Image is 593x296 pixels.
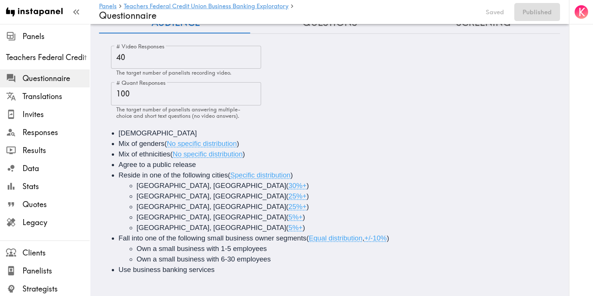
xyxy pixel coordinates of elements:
[99,3,117,10] a: Panels
[23,248,90,258] span: Clients
[303,213,305,221] span: )
[23,199,90,210] span: Quotes
[23,181,90,192] span: Stats
[23,266,90,276] span: Panelists
[116,79,166,87] label: # Quant Responses
[99,10,476,21] h4: Questionnaire
[23,109,90,120] span: Invites
[288,203,306,210] span: 25%+
[137,203,286,210] span: [GEOGRAPHIC_DATA], [GEOGRAPHIC_DATA]
[23,127,90,138] span: Responses
[364,234,387,242] span: +/-10%
[309,234,362,242] span: Equal distribution
[124,3,288,10] a: Teachers Federal Credit Union Business Banking Exploratory
[137,192,286,200] span: [GEOGRAPHIC_DATA], [GEOGRAPHIC_DATA]
[387,234,389,242] span: )
[164,140,167,147] span: (
[167,140,237,147] span: No specific distribution
[137,182,286,189] span: [GEOGRAPHIC_DATA], [GEOGRAPHIC_DATA]
[119,234,306,242] span: Fall into one of the following small business owner segments
[306,203,309,210] span: )
[288,182,306,189] span: 30%+
[306,192,309,200] span: )
[286,192,288,200] span: (
[574,5,589,20] button: K
[578,6,585,19] span: K
[306,182,309,189] span: )
[286,224,288,231] span: (
[23,73,90,84] span: Questionnaire
[230,171,291,179] span: Specific distribution
[237,140,239,147] span: )
[137,224,286,231] span: [GEOGRAPHIC_DATA], [GEOGRAPHIC_DATA]
[228,171,230,179] span: (
[119,129,197,137] span: [DEMOGRAPHIC_DATA]
[119,266,215,273] span: Use business banking services
[23,31,90,42] span: Panels
[23,163,90,174] span: Data
[99,119,560,284] div: Audience
[288,192,306,200] span: 25%+
[286,182,288,189] span: (
[23,91,90,102] span: Translations
[306,234,309,242] span: (
[288,213,303,221] span: 5%+
[119,140,164,147] span: Mix of genders
[23,217,90,228] span: Legacy
[116,69,231,76] span: The target number of panelists recording video.
[173,150,243,158] span: No specific distribution
[290,171,293,179] span: )
[286,203,288,210] span: (
[119,161,196,168] span: Agree to a public release
[362,234,364,242] span: ,
[6,52,90,63] span: Teachers Federal Credit Union Business Banking Exploratory
[243,150,245,158] span: )
[137,245,267,252] span: Own a small business with 1-5 employees
[23,284,90,294] span: Strategists
[119,171,228,179] span: Reside in one of the following cities
[288,224,303,231] span: 5%+
[119,150,170,158] span: Mix of ethnicities
[23,145,90,156] span: Results
[116,106,240,119] span: The target number of panelists answering multiple-choice and short text questions (no video answe...
[286,213,288,221] span: (
[116,42,165,51] label: # Video Responses
[137,213,286,221] span: [GEOGRAPHIC_DATA], [GEOGRAPHIC_DATA]
[170,150,173,158] span: (
[137,255,271,263] span: Own a small business with 6-30 employees
[303,224,305,231] span: )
